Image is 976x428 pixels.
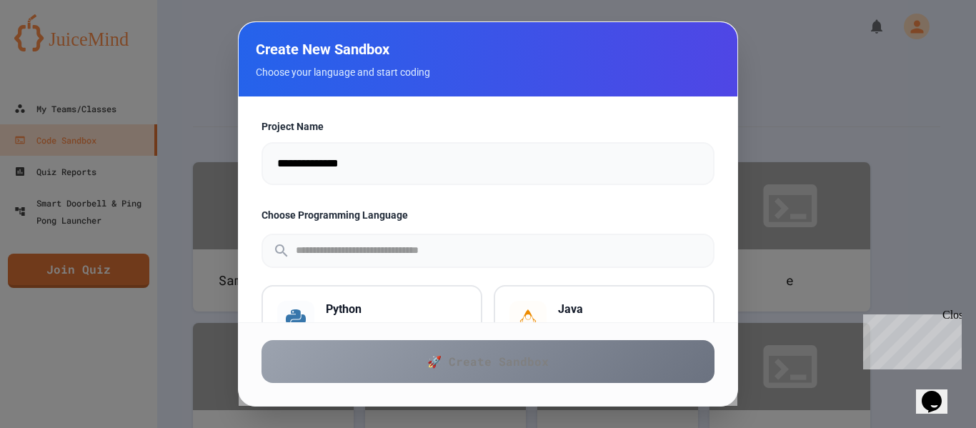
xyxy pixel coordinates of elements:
h3: Java [558,301,699,318]
label: Project Name [262,119,714,134]
iframe: chat widget [857,309,962,369]
h2: Create New Sandbox [256,39,720,59]
span: 🚀 Create Sandbox [427,353,549,370]
iframe: chat widget [916,371,962,414]
div: Chat with us now!Close [6,6,99,91]
h3: Python [326,301,467,318]
p: Choose your language and start coding [256,65,720,79]
label: Choose Programming Language [262,208,714,222]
